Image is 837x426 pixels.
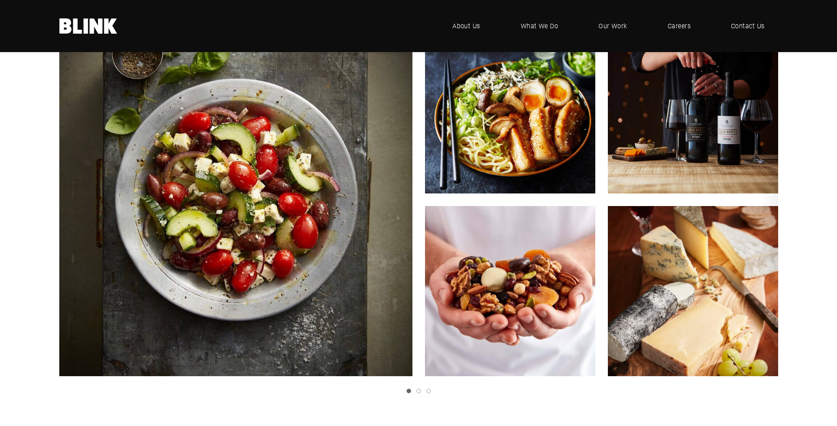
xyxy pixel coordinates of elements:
[425,23,595,193] img: 12-tokyo-style-ramen-reshoot-main-1.jpg
[407,389,411,393] a: Slide 1
[599,198,787,385] img: 15-cheese-board.jpg
[425,206,595,376] img: 14-man-holding-nuts.jpg
[585,13,641,40] a: Our Work
[668,21,691,31] span: Careers
[521,21,558,31] span: What We Do
[439,13,494,40] a: About Us
[608,23,778,193] img: 13-booths-rioja-wine-x2-book-1x1-9x16-option.jpg
[507,13,572,40] a: What We Do
[598,21,627,31] span: Our Work
[59,23,412,376] img: 11-salad.jpg
[426,389,431,393] a: Slide 3
[416,389,421,393] a: Slide 2
[53,23,778,376] li: 1 of 3
[452,21,480,31] span: About Us
[59,18,118,34] a: Home
[760,23,778,376] a: Next slide
[731,21,765,31] span: Contact Us
[717,13,778,40] a: Contact Us
[59,23,77,376] a: Previous slide
[654,13,704,40] a: Careers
